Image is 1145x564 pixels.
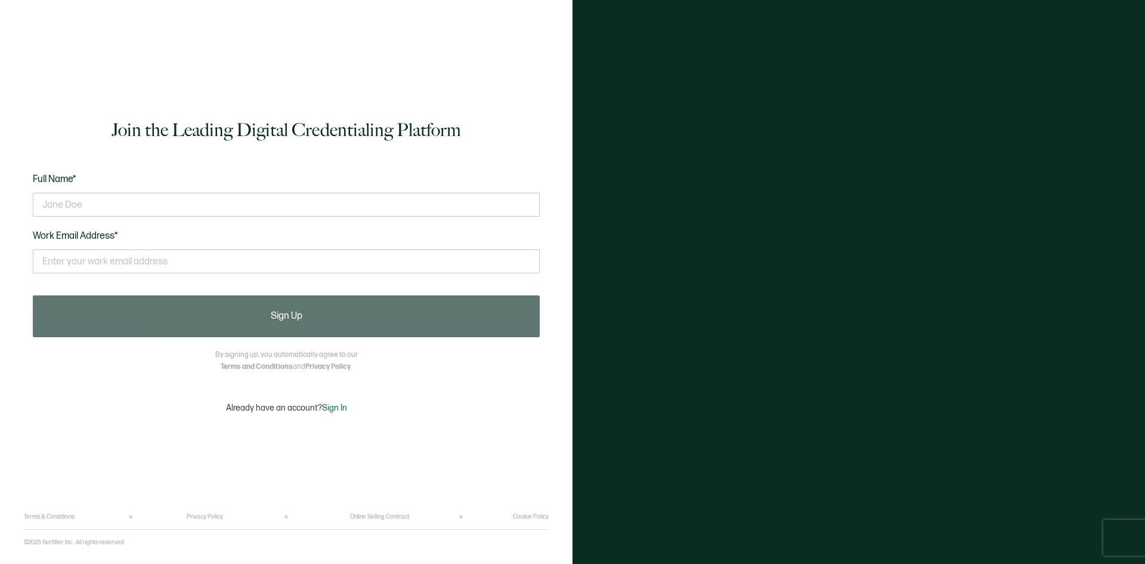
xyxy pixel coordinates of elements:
p: Already have an account? [226,403,347,413]
span: Sign In [322,403,347,413]
a: Terms & Conditions [24,513,75,520]
span: Sign Up [271,312,302,321]
input: Jane Doe [33,193,540,217]
p: ©2025 Sertifier Inc.. All rights reserved. [24,539,125,546]
span: Work Email Address* [33,230,118,242]
span: Full Name* [33,174,76,185]
a: Cookie Policy [513,513,549,520]
h1: Join the Leading Digital Credentialing Platform [112,118,461,142]
a: Privacy Policy [187,513,223,520]
button: Sign Up [33,295,540,337]
a: Online Selling Contract [350,513,409,520]
a: Terms and Conditions [221,362,293,371]
a: Privacy Policy [305,362,351,371]
input: Enter your work email address [33,249,540,273]
p: By signing up, you automatically agree to our and . [215,349,358,373]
